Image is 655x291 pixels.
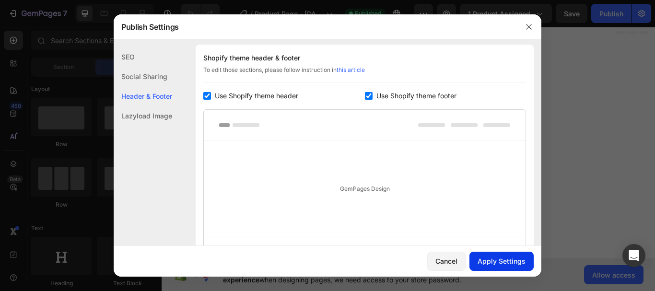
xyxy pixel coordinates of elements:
div: Apply Settings [478,256,526,266]
div: To edit those sections, please follow instruction in [203,66,526,82]
div: Lazyload Image [114,106,172,126]
div: Shopify theme header & footer [203,52,526,64]
a: this article [337,66,365,73]
div: Publish Settings [114,14,516,39]
div: Header & Footer [114,86,172,106]
button: Cancel [427,252,466,271]
span: Use Shopify theme header [215,90,298,102]
div: SEO [114,47,172,67]
div: Open Intercom Messenger [622,244,645,267]
div: Social Sharing [114,67,172,86]
button: Apply Settings [469,252,534,271]
div: GemPages Design [204,140,526,237]
div: Cancel [435,256,457,266]
span: Use Shopify theme footer [376,90,456,102]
